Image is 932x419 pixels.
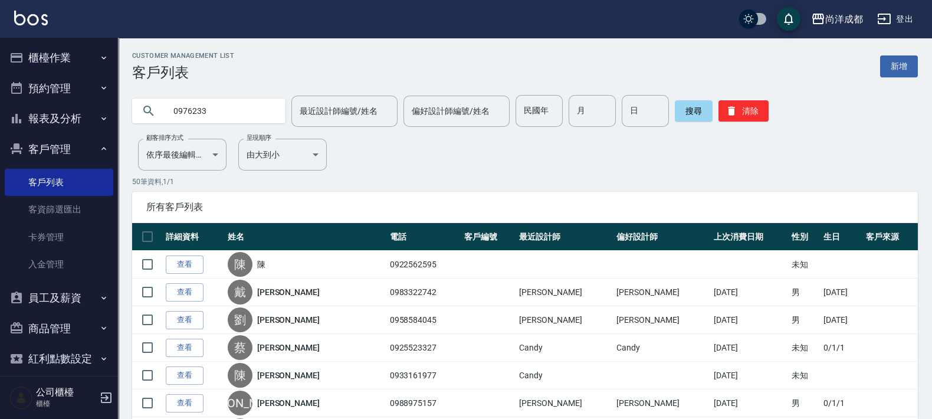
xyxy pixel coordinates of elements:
[806,7,868,31] button: 尚洋成都
[516,223,613,251] th: 最近設計師
[166,256,204,274] a: 查看
[613,389,711,417] td: [PERSON_NAME]
[228,307,252,332] div: 劉
[461,223,516,251] th: 客戶編號
[257,314,320,326] a: [PERSON_NAME]
[228,280,252,305] div: 戴
[516,362,613,389] td: Candy
[821,223,863,251] th: 生日
[225,223,387,251] th: 姓名
[821,306,863,334] td: [DATE]
[613,223,711,251] th: 偏好設計師
[163,223,225,251] th: 詳細資料
[387,279,462,306] td: 0983322742
[5,283,113,313] button: 員工及薪資
[166,394,204,413] a: 查看
[132,176,918,187] p: 50 筆資料, 1 / 1
[711,389,789,417] td: [DATE]
[387,306,462,334] td: 0958584045
[789,362,821,389] td: 未知
[516,389,613,417] td: [PERSON_NAME]
[711,362,789,389] td: [DATE]
[777,7,800,31] button: save
[5,169,113,196] a: 客戶列表
[36,398,96,409] p: 櫃檯
[228,252,252,277] div: 陳
[613,279,711,306] td: [PERSON_NAME]
[880,55,918,77] a: 新增
[387,334,462,362] td: 0925523327
[387,389,462,417] td: 0988975157
[863,223,918,251] th: 客戶來源
[257,286,320,298] a: [PERSON_NAME]
[821,279,863,306] td: [DATE]
[613,334,711,362] td: Candy
[228,391,252,415] div: [PERSON_NAME]
[821,334,863,362] td: 0/1/1
[789,223,821,251] th: 性別
[789,389,821,417] td: 男
[789,279,821,306] td: 男
[132,52,234,60] h2: Customer Management List
[238,139,327,171] div: 由大到小
[146,201,904,213] span: 所有客戶列表
[5,103,113,134] button: 報表及分析
[5,134,113,165] button: 客戶管理
[711,223,789,251] th: 上次消費日期
[789,251,821,279] td: 未知
[5,374,113,405] button: 資料設定
[5,73,113,104] button: 預約管理
[9,386,33,410] img: Person
[138,139,227,171] div: 依序最後編輯時間
[228,363,252,388] div: 陳
[613,306,711,334] td: [PERSON_NAME]
[872,8,918,30] button: 登出
[166,339,204,357] a: 查看
[166,283,204,302] a: 查看
[516,334,613,362] td: Candy
[718,100,769,122] button: 清除
[789,306,821,334] td: 男
[228,335,252,360] div: 蔡
[516,306,613,334] td: [PERSON_NAME]
[516,279,613,306] td: [PERSON_NAME]
[5,42,113,73] button: 櫃檯作業
[257,369,320,381] a: [PERSON_NAME]
[711,279,789,306] td: [DATE]
[5,343,113,374] button: 紅利點數設定
[5,224,113,251] a: 卡券管理
[5,313,113,344] button: 商品管理
[387,362,462,389] td: 0933161977
[257,342,320,353] a: [PERSON_NAME]
[711,334,789,362] td: [DATE]
[789,334,821,362] td: 未知
[14,11,48,25] img: Logo
[825,12,863,27] div: 尚洋成都
[5,196,113,223] a: 客資篩選匯出
[132,64,234,81] h3: 客戶列表
[146,133,183,142] label: 顧客排序方式
[5,251,113,278] a: 入金管理
[247,133,271,142] label: 呈現順序
[675,100,713,122] button: 搜尋
[387,223,462,251] th: 電話
[387,251,462,279] td: 0922562595
[166,311,204,329] a: 查看
[166,366,204,385] a: 查看
[257,397,320,409] a: [PERSON_NAME]
[36,387,96,398] h5: 公司櫃檯
[257,258,265,270] a: 陳
[165,95,276,127] input: 搜尋關鍵字
[821,389,863,417] td: 0/1/1
[711,306,789,334] td: [DATE]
